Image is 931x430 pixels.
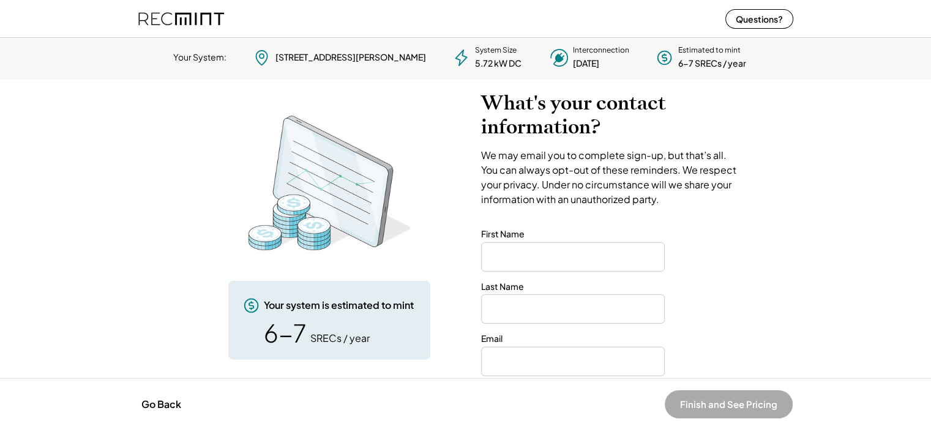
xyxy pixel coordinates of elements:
button: Questions? [725,9,793,29]
div: 6-7 [264,321,306,345]
div: 5.72 kW DC [475,57,522,70]
img: recmint-logotype%403x%20%281%29.jpeg [138,2,224,35]
img: RecMintArtboard%203%20copy%204.png [231,109,427,256]
div: Your System: [173,51,226,64]
div: SRECs / year [310,332,370,345]
h2: What's your contact information? [481,91,741,139]
div: [DATE] [573,57,599,70]
div: Last Name [481,281,524,293]
div: 6-7 SRECs / year [678,57,746,70]
button: Go Back [138,391,185,418]
div: Estimated to mint [678,45,741,56]
div: Email [481,333,503,345]
div: Your system is estimated to mint [264,298,414,312]
div: Interconnection [573,45,629,56]
div: [STREET_ADDRESS][PERSON_NAME] [275,51,426,64]
button: Finish and See Pricing [665,390,793,418]
div: We may email you to complete sign-up, but that’s all. You can always opt-out of these reminders. ... [481,148,741,207]
div: First Name [481,228,525,240]
div: System Size [475,45,517,56]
